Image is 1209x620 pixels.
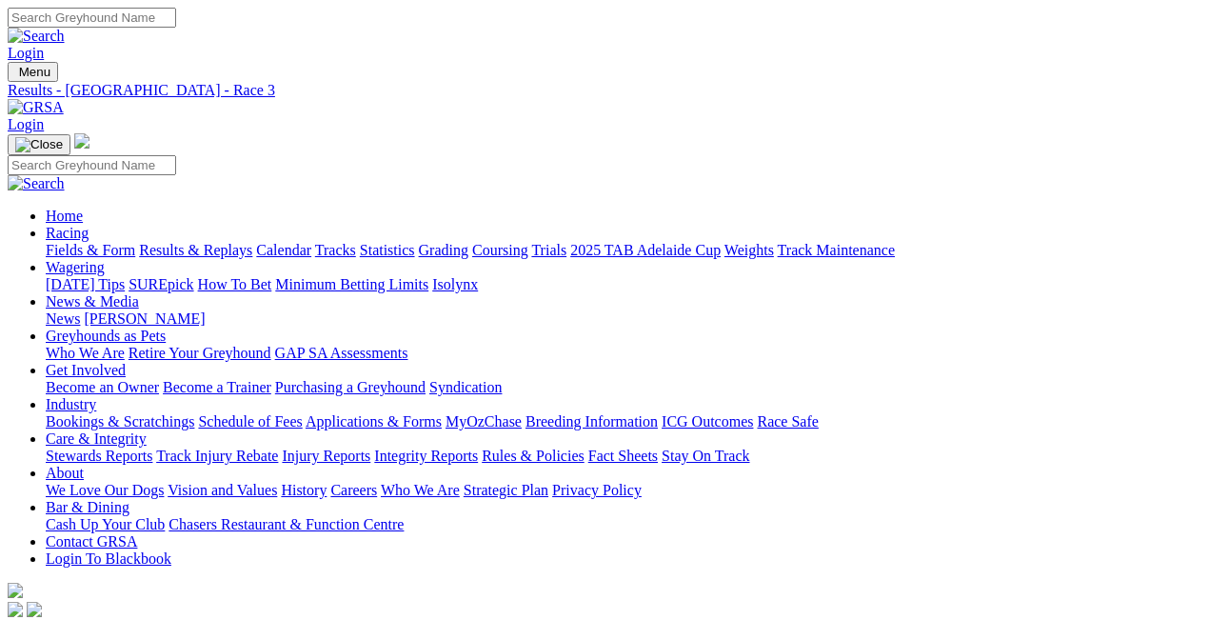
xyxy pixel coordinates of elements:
[46,328,166,344] a: Greyhounds as Pets
[163,379,271,395] a: Become a Trainer
[84,310,205,327] a: [PERSON_NAME]
[8,8,176,28] input: Search
[464,482,548,498] a: Strategic Plan
[46,293,139,310] a: News & Media
[8,82,1201,99] a: Results - [GEOGRAPHIC_DATA] - Race 3
[588,448,658,464] a: Fact Sheets
[8,602,23,617] img: facebook.svg
[74,133,89,149] img: logo-grsa-white.png
[8,28,65,45] img: Search
[724,242,774,258] a: Weights
[46,225,89,241] a: Racing
[156,448,278,464] a: Track Injury Rebate
[472,242,528,258] a: Coursing
[46,276,125,292] a: [DATE] Tips
[46,499,129,515] a: Bar & Dining
[570,242,721,258] a: 2025 TAB Adelaide Cup
[281,482,327,498] a: History
[46,396,96,412] a: Industry
[46,310,1201,328] div: News & Media
[8,134,70,155] button: Toggle navigation
[46,345,125,361] a: Who We Are
[432,276,478,292] a: Isolynx
[129,345,271,361] a: Retire Your Greyhound
[46,413,194,430] a: Bookings & Scratchings
[429,379,502,395] a: Syndication
[330,482,377,498] a: Careers
[46,550,171,567] a: Login To Blackbook
[275,276,428,292] a: Minimum Betting Limits
[525,413,658,430] a: Breeding Information
[46,379,159,395] a: Become an Owner
[46,259,105,275] a: Wagering
[662,413,753,430] a: ICG Outcomes
[168,516,404,532] a: Chasers Restaurant & Function Centre
[282,448,370,464] a: Injury Reports
[129,276,193,292] a: SUREpick
[8,583,23,598] img: logo-grsa-white.png
[198,413,302,430] a: Schedule of Fees
[46,276,1201,293] div: Wagering
[8,155,176,175] input: Search
[8,175,65,192] img: Search
[46,345,1201,362] div: Greyhounds as Pets
[374,448,478,464] a: Integrity Reports
[381,482,460,498] a: Who We Are
[46,448,1201,465] div: Care & Integrity
[552,482,642,498] a: Privacy Policy
[139,242,252,258] a: Results & Replays
[256,242,311,258] a: Calendar
[46,482,1201,499] div: About
[27,602,42,617] img: twitter.svg
[778,242,895,258] a: Track Maintenance
[46,362,126,378] a: Get Involved
[46,448,152,464] a: Stewards Reports
[275,379,426,395] a: Purchasing a Greyhound
[46,465,84,481] a: About
[8,62,58,82] button: Toggle navigation
[15,137,63,152] img: Close
[46,242,1201,259] div: Racing
[315,242,356,258] a: Tracks
[46,413,1201,430] div: Industry
[46,208,83,224] a: Home
[531,242,566,258] a: Trials
[757,413,818,430] a: Race Safe
[446,413,522,430] a: MyOzChase
[8,99,64,116] img: GRSA
[46,430,147,447] a: Care & Integrity
[306,413,442,430] a: Applications & Forms
[8,116,44,132] a: Login
[275,345,408,361] a: GAP SA Assessments
[168,482,277,498] a: Vision and Values
[419,242,468,258] a: Grading
[198,276,272,292] a: How To Bet
[19,65,50,79] span: Menu
[8,45,44,61] a: Login
[46,242,135,258] a: Fields & Form
[482,448,585,464] a: Rules & Policies
[46,379,1201,396] div: Get Involved
[46,310,80,327] a: News
[360,242,415,258] a: Statistics
[46,482,164,498] a: We Love Our Dogs
[46,516,1201,533] div: Bar & Dining
[46,516,165,532] a: Cash Up Your Club
[662,448,749,464] a: Stay On Track
[46,533,137,550] a: Contact GRSA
